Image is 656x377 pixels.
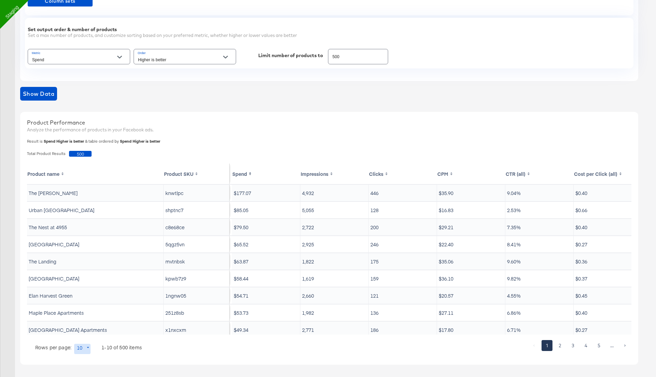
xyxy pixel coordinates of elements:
div: Product Performance [27,119,631,127]
button: Go to page 2 [555,340,565,351]
td: $27.11 [437,304,505,321]
td: $0.45 [574,287,642,304]
span: Show Data [23,89,54,99]
td: 6.71% [505,322,574,338]
td: $0.27 [574,236,642,252]
div: Set output order & number of products [28,27,631,32]
td: $54.71 [232,287,300,304]
td: The Nest at 4955 [27,219,164,235]
td: [GEOGRAPHIC_DATA] [27,270,164,287]
button: Go to page 3 [568,340,578,351]
td: Elan Harvest Green [27,287,164,304]
td: 4.55% [505,287,574,304]
td: 7.35% [505,219,574,235]
td: 251z8sb [164,304,230,321]
td: $85.05 [232,202,300,218]
td: 9.04% [505,185,574,201]
span: Spend [44,139,55,144]
td: 200 [369,219,437,235]
td: $0.37 [574,270,642,287]
button: Go to page 4 [580,340,591,351]
td: [GEOGRAPHIC_DATA] Apartments [27,322,164,338]
button: Go to next page [619,340,630,351]
p: Rows per page: [35,344,71,351]
td: $0.40 [574,185,642,201]
button: Open [114,52,125,62]
th: Toggle SortBy [164,164,230,184]
th: Toggle SortBy [437,164,505,184]
th: Toggle SortBy [505,164,574,184]
div: 10 [74,344,91,354]
td: $0.40 [574,219,642,235]
td: 121 [369,287,437,304]
td: 1,619 [300,270,369,287]
td: 1,822 [300,253,369,270]
td: 5,055 [300,202,369,218]
td: 1,982 [300,304,369,321]
th: Toggle SortBy [369,164,437,184]
td: 2,771 [300,322,369,338]
td: $20.57 [437,287,505,304]
td: $49.34 [232,322,300,338]
td: 2,722 [300,219,369,235]
td: $58.44 [232,270,300,287]
td: Maple Place Apartments [27,304,164,321]
th: Toggle SortBy [300,164,369,184]
span: Higher is better [56,139,84,144]
td: knwtlpc [164,185,230,201]
td: The Landing [27,253,164,270]
td: 6.86% [505,304,574,321]
td: 8.41% [505,236,574,252]
td: $35.06 [437,253,505,270]
div: Analyze the performance of products in your Facebook ads. [27,127,631,133]
td: $79.50 [232,219,300,235]
button: Open [220,52,231,62]
nav: pagination navigation [528,340,631,351]
td: 186 [369,322,437,338]
p: 1-10 of 500 items [101,344,142,351]
td: x1nxcxm [164,322,230,338]
td: $53.73 [232,304,300,321]
td: $0.40 [574,304,642,321]
th: Toggle SortBy [232,164,300,184]
td: 136 [369,304,437,321]
td: $0.66 [574,202,642,218]
div: Set a max number of products, and customize sorting based on your preferred metric, whether highe... [28,32,631,39]
td: [GEOGRAPHIC_DATA] [27,236,164,252]
td: shptnc7 [164,202,230,218]
td: $22.40 [437,236,505,252]
td: 159 [369,270,437,287]
td: 446 [369,185,437,201]
td: $36.10 [437,270,505,287]
td: 175 [369,253,437,270]
td: 2,925 [300,236,369,252]
td: The [PERSON_NAME] [27,185,164,201]
td: $16.83 [437,202,505,218]
td: kpwb7z9 [164,270,230,287]
td: 5qgz5vn [164,236,230,252]
td: $0.36 [574,253,642,270]
button: showdata [20,87,57,101]
span: 500 [69,151,92,157]
td: $177.07 [232,185,300,201]
td: $17.80 [437,322,505,338]
td: Urban [GEOGRAPHIC_DATA] [27,202,164,218]
td: 1ngnw05 [164,287,230,304]
input: 100 [328,47,388,61]
td: 9.60% [505,253,574,270]
button: page 1 [542,340,552,351]
th: Toggle SortBy [27,164,164,184]
span: Higher is better [133,139,160,144]
button: Go to page 5 [593,340,604,351]
td: 246 [369,236,437,252]
td: mvtnbsk [164,253,230,270]
td: $65.52 [232,236,300,252]
td: 128 [369,202,437,218]
td: $63.87 [232,253,300,270]
td: c8e68ce [164,219,230,235]
div: Limit number of products to [258,53,323,58]
th: Toggle SortBy [574,164,642,184]
span: Spend [120,139,132,144]
td: $0.27 [574,322,642,338]
div: Result is & table ordered by [27,139,635,144]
